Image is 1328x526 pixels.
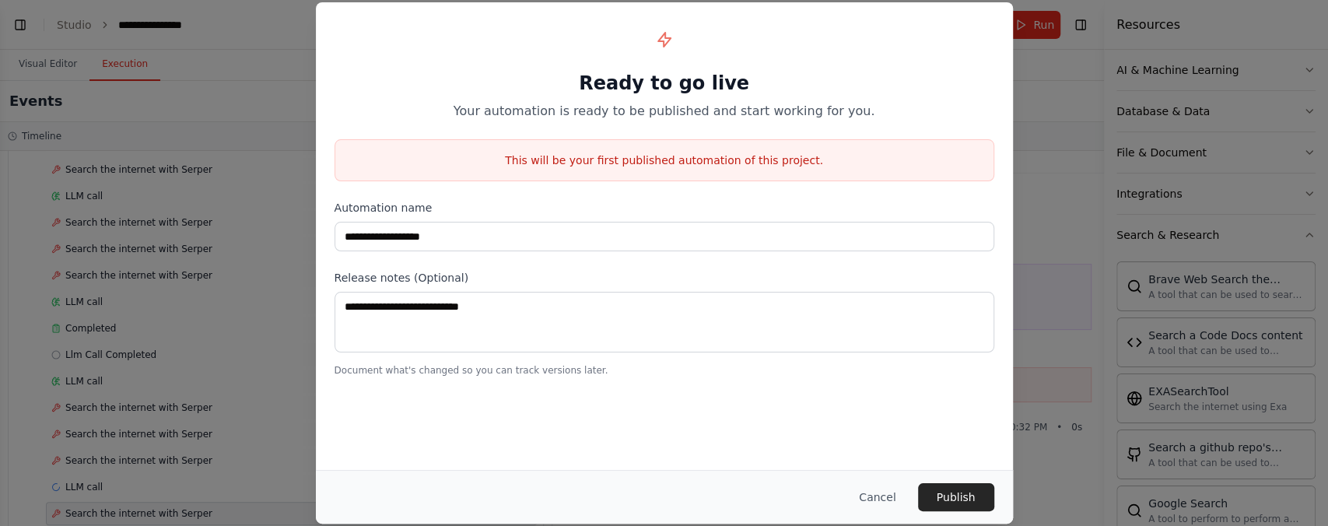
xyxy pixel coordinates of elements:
h1: Ready to go live [335,71,994,96]
p: This will be your first published automation of this project. [335,153,993,168]
button: Publish [918,483,994,511]
p: Document what's changed so you can track versions later. [335,364,994,377]
label: Release notes (Optional) [335,270,994,286]
p: Your automation is ready to be published and start working for you. [335,102,994,121]
label: Automation name [335,200,994,216]
button: Cancel [846,483,908,511]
